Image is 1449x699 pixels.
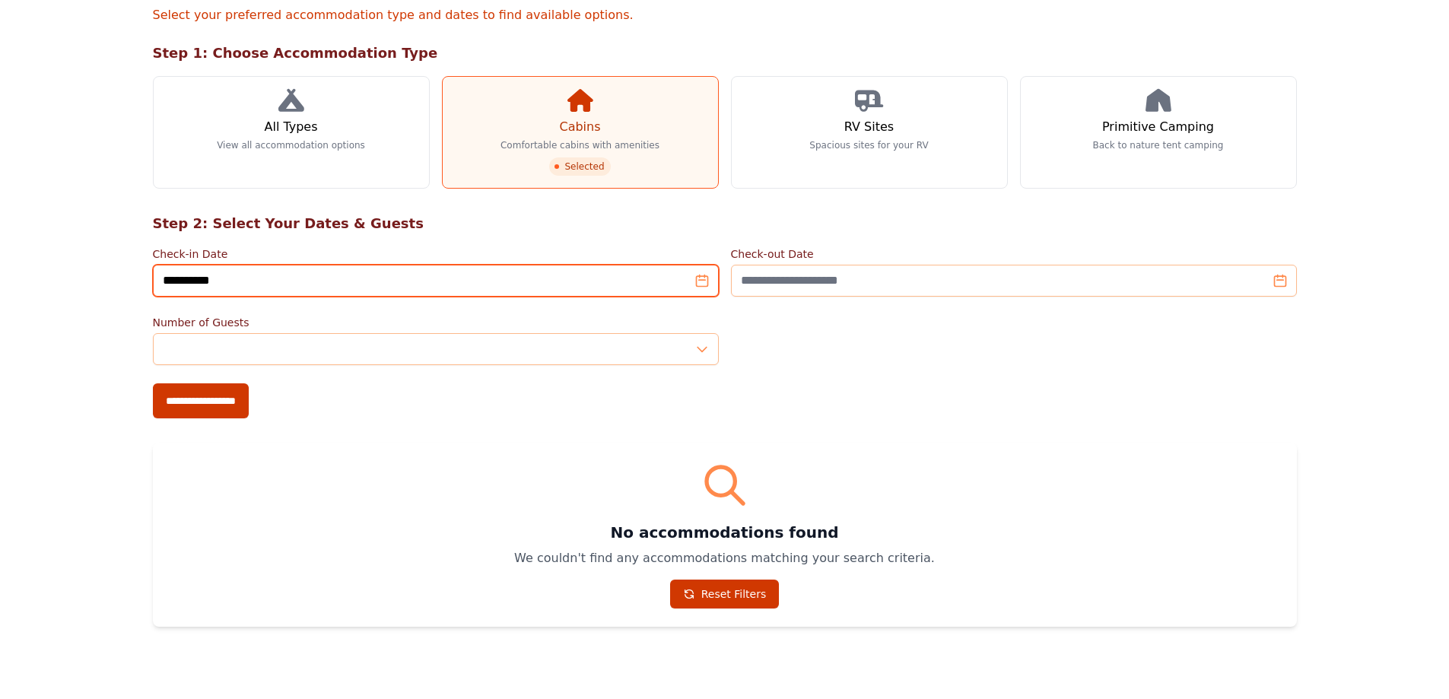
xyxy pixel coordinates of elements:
a: RV Sites Spacious sites for your RV [731,76,1008,189]
a: All Types View all accommodation options [153,76,430,189]
p: Comfortable cabins with amenities [500,139,659,151]
h3: Cabins [559,118,600,136]
h3: No accommodations found [171,522,1279,543]
label: Number of Guests [153,315,719,330]
p: Spacious sites for your RV [809,139,928,151]
h3: All Types [264,118,317,136]
span: Selected [549,157,610,176]
h3: RV Sites [844,118,894,136]
a: Primitive Camping Back to nature tent camping [1020,76,1297,189]
p: We couldn't find any accommodations matching your search criteria. [171,549,1279,567]
a: Reset Filters [670,580,780,608]
a: Cabins Comfortable cabins with amenities Selected [442,76,719,189]
label: Check-in Date [153,246,719,262]
p: Back to nature tent camping [1093,139,1224,151]
h3: Primitive Camping [1102,118,1214,136]
h2: Step 2: Select Your Dates & Guests [153,213,1297,234]
h2: Step 1: Choose Accommodation Type [153,43,1297,64]
p: View all accommodation options [217,139,365,151]
label: Check-out Date [731,246,1297,262]
p: Select your preferred accommodation type and dates to find available options. [153,6,1297,24]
